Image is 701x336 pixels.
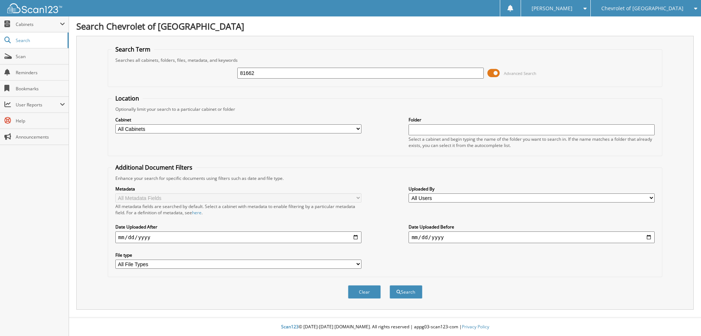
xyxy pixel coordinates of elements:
span: Scan [16,53,65,60]
label: Cabinet [115,117,361,123]
span: [PERSON_NAME] [532,6,572,11]
label: File type [115,252,361,258]
legend: Location [112,94,143,102]
div: Optionally limit your search to a particular cabinet or folder [112,106,659,112]
span: User Reports [16,102,60,108]
h1: Search Chevrolet of [GEOGRAPHIC_DATA] [76,20,694,32]
legend: Search Term [112,45,154,53]
iframe: Chat Widget [664,301,701,336]
button: Clear [348,285,381,299]
label: Date Uploaded After [115,224,361,230]
input: end [409,231,655,243]
label: Metadata [115,186,361,192]
label: Uploaded By [409,186,655,192]
span: Cabinets [16,21,60,27]
legend: Additional Document Filters [112,163,196,171]
label: Date Uploaded Before [409,224,655,230]
span: Chevrolet of [GEOGRAPHIC_DATA] [601,6,683,11]
a: Privacy Policy [462,324,489,330]
img: scan123-logo-white.svg [7,3,62,13]
span: Advanced Search [504,71,536,76]
div: All metadata fields are searched by default. Select a cabinet with metadata to enable filtering b... [115,203,361,216]
button: Search [390,285,422,299]
div: Select a cabinet and begin typing the name of the folder you want to search in. If the name match... [409,136,655,148]
input: start [115,231,361,243]
label: Folder [409,117,655,123]
span: Reminders [16,69,65,76]
span: Help [16,118,65,124]
a: here [192,209,202,216]
span: Scan123 [281,324,299,330]
span: Search [16,37,64,44]
span: Bookmarks [16,86,65,92]
span: Announcements [16,134,65,140]
div: © [DATE]-[DATE] [DOMAIN_NAME]. All rights reserved | appg03-scan123-com | [69,318,701,336]
div: Searches all cabinets, folders, files, metadata, and keywords [112,57,659,63]
div: Enhance your search for specific documents using filters such as date and file type. [112,175,659,181]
